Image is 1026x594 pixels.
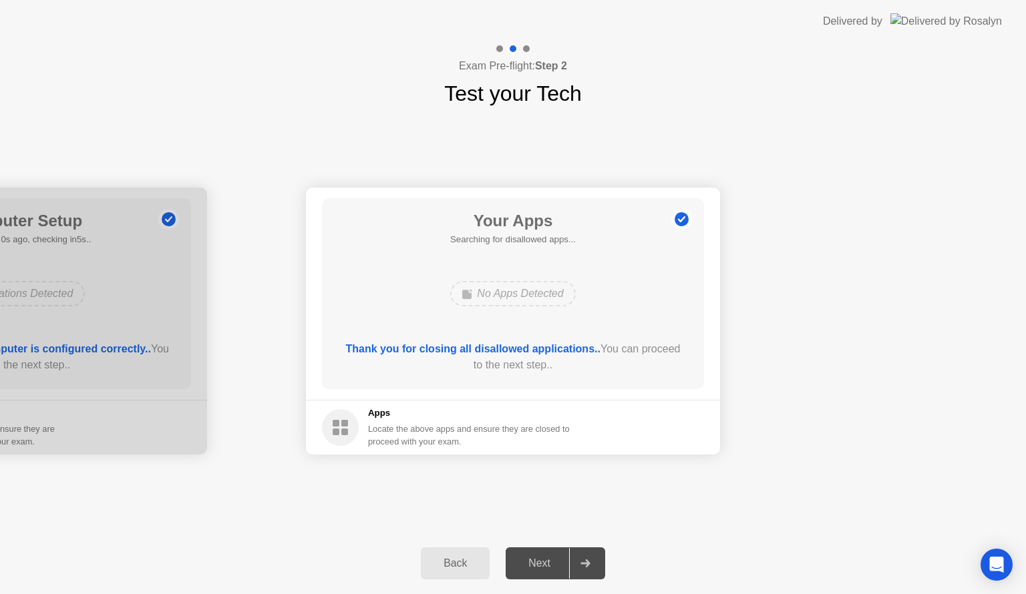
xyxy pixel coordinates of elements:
[510,557,569,569] div: Next
[459,58,567,74] h4: Exam Pre-flight:
[425,557,486,569] div: Back
[535,60,567,71] b: Step 2
[341,341,685,373] div: You can proceed to the next step..
[421,547,490,579] button: Back
[450,209,576,233] h1: Your Apps
[506,547,605,579] button: Next
[890,13,1002,29] img: Delivered by Rosalyn
[450,281,575,306] div: No Apps Detected
[368,406,570,420] h5: Apps
[444,77,582,109] h1: Test your Tech
[346,343,601,354] b: Thank you for closing all disallowed applications..
[981,549,1013,581] div: Open Intercom Messenger
[368,422,570,448] div: Locate the above apps and ensure they are closed to proceed with your exam.
[450,233,576,246] h5: Searching for disallowed apps...
[823,13,882,29] div: Delivered by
